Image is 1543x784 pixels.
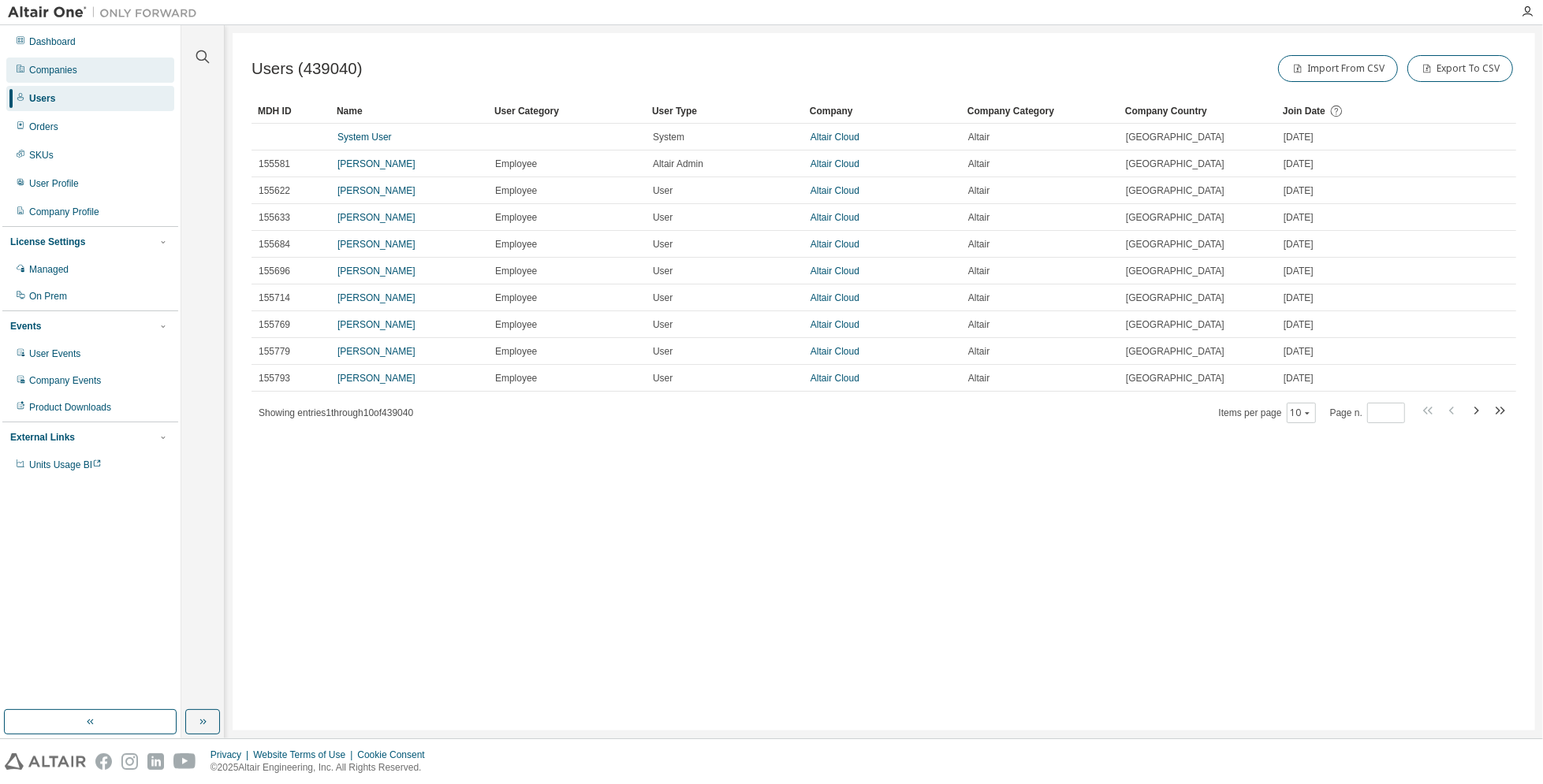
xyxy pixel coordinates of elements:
[1126,211,1224,224] span: [GEOGRAPHIC_DATA]
[147,753,164,770] img: linkedin.svg
[653,345,673,358] span: User
[968,238,990,251] span: Altair
[811,319,859,330] a: Altair Cloud
[252,60,363,78] span: Users (439040)
[811,292,859,303] a: Altair Cloud
[253,749,357,761] div: Website Terms of Use
[259,184,290,197] span: 155622
[5,753,86,770] img: altair_logo.svg
[494,98,639,124] div: User Category
[811,212,859,223] a: Altair Cloud
[337,292,416,303] a: [PERSON_NAME]
[1126,318,1224,331] span: [GEOGRAPHIC_DATA]
[495,265,537,277] span: Employee
[29,263,69,276] div: Managed
[495,238,537,251] span: Employee
[653,372,673,385] span: User
[10,320,41,333] div: Events
[968,345,990,358] span: Altair
[121,753,138,770] img: instagram.svg
[1283,106,1325,117] span: Join Date
[211,761,434,775] p: © 2025 Altair Engineering, Inc. All Rights Reserved.
[1126,158,1224,170] span: [GEOGRAPHIC_DATA]
[10,431,75,444] div: External Links
[337,346,416,357] a: [PERSON_NAME]
[811,185,859,196] a: Altair Cloud
[211,749,253,761] div: Privacy
[95,753,112,770] img: facebook.svg
[1284,292,1314,304] span: [DATE]
[337,98,482,124] div: Name
[29,206,99,218] div: Company Profile
[337,373,416,384] a: [PERSON_NAME]
[1329,104,1344,118] svg: Date when the user was first added or directly signed up. If the user was deleted and later re-ad...
[1126,292,1224,304] span: [GEOGRAPHIC_DATA]
[259,211,290,224] span: 155633
[10,236,85,248] div: License Settings
[29,459,102,470] span: Units Usage BI
[495,158,537,170] span: Employee
[968,265,990,277] span: Altair
[1330,403,1405,423] span: Page n.
[259,265,290,277] span: 155696
[810,98,955,124] div: Company
[29,149,54,162] div: SKUs
[495,211,537,224] span: Employee
[1284,265,1314,277] span: [DATE]
[29,290,67,303] div: On Prem
[259,345,290,358] span: 155779
[1126,345,1224,358] span: [GEOGRAPHIC_DATA]
[259,158,290,170] span: 155581
[1291,407,1312,419] button: 10
[337,239,416,250] a: [PERSON_NAME]
[652,98,797,124] div: User Type
[653,292,673,304] span: User
[357,749,434,761] div: Cookie Consent
[811,373,859,384] a: Altair Cloud
[495,345,537,358] span: Employee
[968,292,990,304] span: Altair
[258,98,324,124] div: MDH ID
[1126,184,1224,197] span: [GEOGRAPHIC_DATA]
[1284,158,1314,170] span: [DATE]
[29,177,79,190] div: User Profile
[1407,55,1513,82] button: Export To CSV
[1284,211,1314,224] span: [DATE]
[337,158,416,169] a: [PERSON_NAME]
[173,753,196,770] img: youtube.svg
[337,266,416,277] a: [PERSON_NAME]
[811,266,859,277] a: Altair Cloud
[259,372,290,385] span: 155793
[968,131,990,143] span: Altair
[811,132,859,143] a: Altair Cloud
[1125,98,1270,124] div: Company Country
[8,5,205,20] img: Altair One
[653,211,673,224] span: User
[1278,55,1398,82] button: Import From CSV
[29,92,55,105] div: Users
[968,184,990,197] span: Altair
[653,318,673,331] span: User
[968,158,990,170] span: Altair
[495,292,537,304] span: Employee
[968,211,990,224] span: Altair
[29,64,77,76] div: Companies
[29,121,58,133] div: Orders
[29,347,80,360] div: User Events
[653,265,673,277] span: User
[337,319,416,330] a: [PERSON_NAME]
[811,239,859,250] a: Altair Cloud
[653,184,673,197] span: User
[29,35,76,48] div: Dashboard
[259,238,290,251] span: 155684
[337,185,416,196] a: [PERSON_NAME]
[29,374,101,387] div: Company Events
[811,346,859,357] a: Altair Cloud
[1284,238,1314,251] span: [DATE]
[653,238,673,251] span: User
[1219,403,1316,423] span: Items per page
[337,212,416,223] a: [PERSON_NAME]
[1126,131,1224,143] span: [GEOGRAPHIC_DATA]
[1284,184,1314,197] span: [DATE]
[495,318,537,331] span: Employee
